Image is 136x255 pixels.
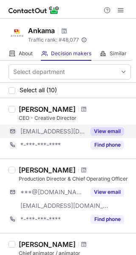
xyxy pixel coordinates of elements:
span: [EMAIL_ADDRESS][DOMAIN_NAME] [20,127,85,135]
img: ContactOut v5.3.10 [8,5,59,15]
h1: Ankama [28,25,55,36]
button: Reveal Button [91,141,124,149]
span: ***@[DOMAIN_NAME] [20,188,85,196]
span: Similar [110,50,127,57]
button: Reveal Button [91,188,124,196]
span: [EMAIL_ADDRESS][DOMAIN_NAME] [20,202,109,210]
span: Traffic rank: # 48,077 [28,37,79,43]
button: Reveal Button [91,127,124,136]
div: [PERSON_NAME] [19,166,76,174]
span: Select all (10) [20,87,57,93]
div: [PERSON_NAME] [19,240,76,249]
img: b99a65ad58f65c003939076c2317e284 [8,24,25,41]
span: About [19,50,33,57]
div: [PERSON_NAME] [19,105,76,113]
span: Decision makers [51,50,91,57]
div: Production Director & Chief Operating Officer [19,175,131,183]
div: CEO - Creative Director [19,114,131,122]
button: Reveal Button [91,215,124,224]
div: Select department [13,68,65,76]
